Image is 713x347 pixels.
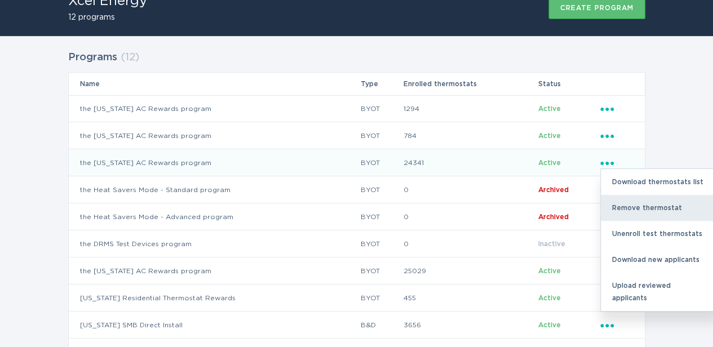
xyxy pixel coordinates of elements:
[600,103,634,115] div: Popover menu
[121,52,139,63] span: ( 12 )
[538,322,561,328] span: Active
[360,95,403,122] td: BYOT
[538,132,561,139] span: Active
[600,130,634,142] div: Popover menu
[538,213,569,220] span: Archived
[403,122,537,149] td: 784
[403,284,537,312] td: 455
[600,319,634,331] div: Popover menu
[538,159,561,166] span: Active
[69,73,361,95] th: Name
[360,257,403,284] td: BYOT
[68,14,147,21] h2: 12 programs
[403,73,537,95] th: Enrolled thermostats
[360,176,403,203] td: BYOT
[69,284,361,312] td: [US_STATE] Residential Thermostat Rewards
[69,176,361,203] td: the Heat Savers Mode - Standard program
[69,284,645,312] tr: 45405c145ffd456992c5299c7f51b151
[69,149,361,176] td: the [US_STATE] AC Rewards program
[69,176,645,203] tr: 907f618972c9480fb42d1c9aa6d8cc15
[560,5,634,11] div: Create program
[69,122,645,149] tr: 058589495ab141eeaac7eb9b93784896
[69,230,645,257] tr: b6ea71d082b94d4d8ecfc1980f77b6ba
[69,122,361,149] td: the [US_STATE] AC Rewards program
[69,257,361,284] td: the [US_STATE] AC Rewards program
[403,203,537,230] td: 0
[360,230,403,257] td: BYOT
[538,241,565,247] span: Inactive
[538,295,561,301] span: Active
[69,203,645,230] tr: d73880b76ace415faafbd3ccd6183be7
[360,149,403,176] td: BYOT
[360,312,403,339] td: B&D
[538,73,600,95] th: Status
[403,230,537,257] td: 0
[69,149,645,176] tr: 3a51b73b3c834f30a24ce1379cc6e417
[69,257,645,284] tr: 070e44999b1a4defb868b697a42de797
[69,312,361,339] td: [US_STATE] SMB Direct Install
[69,95,645,122] tr: 3992950c5853435eae275cb1c4beb544
[69,230,361,257] td: the DRMS Test Devices program
[360,284,403,312] td: BYOT
[69,312,645,339] tr: da6069ab514f483998945eea3b4ff960
[360,122,403,149] td: BYOT
[69,203,361,230] td: the Heat Savers Mode - Advanced program
[538,186,569,193] span: Archived
[69,73,645,95] tr: Table Headers
[403,312,537,339] td: 3656
[403,257,537,284] td: 25029
[538,268,561,274] span: Active
[403,95,537,122] td: 1294
[68,47,117,68] h2: Programs
[403,149,537,176] td: 24341
[360,203,403,230] td: BYOT
[360,73,403,95] th: Type
[538,105,561,112] span: Active
[69,95,361,122] td: the [US_STATE] AC Rewards program
[403,176,537,203] td: 0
